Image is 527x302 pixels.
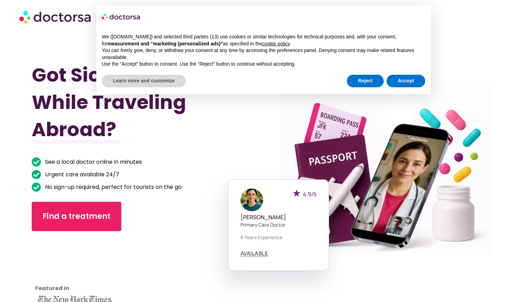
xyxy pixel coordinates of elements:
button: Reject [347,75,384,87]
span: No sign-up required, perfect for tourists on the go [43,182,182,192]
p: Primary care doctor [240,221,316,228]
p: 8 years experience [240,234,316,241]
img: logo [102,11,141,22]
h1: Got Sick While Traveling Abroad? [32,61,229,143]
span: 4.9/5 [303,190,316,198]
button: Accept [387,75,425,87]
strong: measurement and “marketing (personalized ads)” [107,41,223,46]
p: Use the “Accept” button to consent. Use the “Reject” button to continue without accepting. [102,61,425,68]
a: cookie policy [262,41,290,46]
span: Urgent care available 24/7 [43,170,119,179]
a: Find a treatment [32,202,121,231]
button: Learn more and customize [102,75,186,87]
p: You can freely give, deny, or withdraw your consent at any time by accessing the preferences pane... [102,47,425,61]
p: We ([DOMAIN_NAME]) and selected third parties (13) use cookies or similar technologies for techni... [102,34,425,47]
strong: Featured in [35,284,69,292]
iframe: Customer reviews powered by Trustpilot [35,242,98,294]
span: Find a treatment [43,211,110,222]
a: AVAILABLE [240,251,268,256]
h5: [PERSON_NAME] [240,214,316,221]
span: See a local doctor online in minutes [43,157,142,167]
